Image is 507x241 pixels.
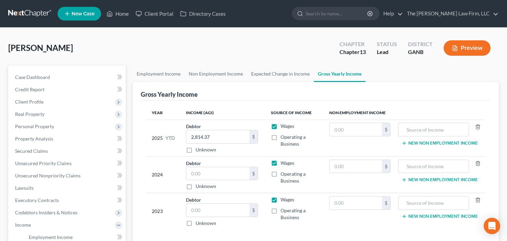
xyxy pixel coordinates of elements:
a: Home [103,8,132,20]
input: 0.00 [330,197,382,210]
div: $ [249,204,258,217]
button: Preview [444,40,491,56]
span: Case Dashboard [15,74,50,80]
div: $ [382,123,390,136]
div: Chapter [339,40,366,48]
span: Secured Claims [15,148,48,154]
span: Income [15,222,31,228]
label: Unknown [196,220,216,227]
th: Income (AGI) [181,106,265,120]
input: Source of Income [402,197,465,210]
span: Wages [281,123,294,129]
div: $ [249,130,258,143]
span: Codebtors Insiders & Notices [15,210,77,215]
span: Executory Contracts [15,197,59,203]
label: Debtor [186,123,201,130]
input: 0.00 [330,160,382,173]
input: 0.00 [186,167,249,180]
input: Source of Income [402,160,465,173]
span: Operating a Business [281,171,306,184]
span: Personal Property [15,123,54,129]
span: 13 [360,49,366,55]
a: Help [380,8,403,20]
span: Operating a Business [281,207,306,220]
span: YTD [165,135,175,142]
div: 2023 [152,196,175,227]
span: Wages [281,197,294,202]
div: Lead [377,48,397,56]
div: Open Intercom Messenger [484,218,500,234]
button: New Non Employment Income [401,177,478,183]
span: Property Analysis [15,136,53,142]
a: Case Dashboard [10,71,126,83]
div: Gross Yearly Income [141,90,198,98]
label: Debtor [186,160,201,167]
span: [PERSON_NAME] [8,43,73,53]
span: Operating a Business [281,134,306,147]
label: Unknown [196,146,216,153]
span: Unsecured Priority Claims [15,160,72,166]
label: Debtor [186,196,201,203]
input: Search by name... [306,7,368,20]
div: $ [382,197,390,210]
a: Lawsuits [10,182,126,194]
div: Chapter [339,48,366,56]
input: 0.00 [186,204,249,217]
span: Client Profile [15,99,44,105]
a: Expected Change in Income [247,66,314,82]
a: Client Portal [132,8,177,20]
div: $ [249,167,258,180]
a: Unsecured Nonpriority Claims [10,170,126,182]
input: 0.00 [330,123,382,136]
input: Source of Income [402,123,465,136]
button: New Non Employment Income [401,214,478,219]
a: Gross Yearly Income [314,66,366,82]
button: New Non Employment Income [401,140,478,146]
span: Credit Report [15,86,45,92]
input: 0.00 [186,130,249,143]
div: 2025 [152,123,175,153]
a: Employment Income [133,66,185,82]
a: Non Employment Income [185,66,247,82]
div: Status [377,40,397,48]
span: Wages [281,160,294,166]
span: New Case [72,11,95,16]
th: Non Employment Income [324,106,485,120]
div: 2024 [152,160,175,190]
span: Unsecured Nonpriority Claims [15,173,81,178]
span: Employment Income [29,234,73,240]
a: Secured Claims [10,145,126,157]
span: Real Property [15,111,45,117]
a: Executory Contracts [10,194,126,206]
label: Unknown [196,183,216,190]
div: District [408,40,433,48]
span: Lawsuits [15,185,34,191]
a: Unsecured Priority Claims [10,157,126,170]
a: Property Analysis [10,133,126,145]
a: The [PERSON_NAME] Law Firm, LLC [404,8,498,20]
div: GANB [408,48,433,56]
a: Directory Cases [177,8,229,20]
a: Credit Report [10,83,126,96]
th: Source of Income [265,106,324,120]
div: $ [382,160,390,173]
th: Year [146,106,181,120]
